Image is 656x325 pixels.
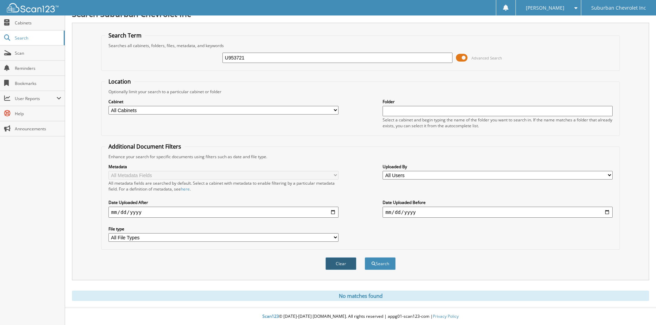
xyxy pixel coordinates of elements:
[15,80,61,86] span: Bookmarks
[105,89,616,95] div: Optionally limit your search to a particular cabinet or folder
[108,99,339,105] label: Cabinet
[108,180,339,192] div: All metadata fields are searched by default. Select a cabinet with metadata to enable filtering b...
[383,207,613,218] input: end
[108,199,339,205] label: Date Uploaded After
[181,186,190,192] a: here
[7,3,59,12] img: scan123-logo-white.svg
[105,78,134,85] legend: Location
[15,126,61,132] span: Announcements
[471,55,502,61] span: Advanced Search
[622,292,656,325] iframe: Chat Widget
[365,257,396,270] button: Search
[105,154,616,160] div: Enhance your search for specific documents using filters such as date and file type.
[15,96,56,101] span: User Reports
[433,313,459,319] a: Privacy Policy
[383,117,613,129] div: Select a cabinet and begin typing the name of the folder you want to search in. If the name match...
[383,99,613,105] label: Folder
[65,308,656,325] div: © [DATE]-[DATE] [DOMAIN_NAME]. All rights reserved | appg01-scan123-com |
[383,199,613,205] label: Date Uploaded Before
[105,143,185,150] legend: Additional Document Filters
[15,111,61,117] span: Help
[15,50,61,56] span: Scan
[15,35,60,41] span: Search
[591,6,646,10] span: Suburban Chevrolet Inc
[15,20,61,26] span: Cabinets
[15,65,61,71] span: Reminders
[383,164,613,170] label: Uploaded By
[105,32,145,39] legend: Search Term
[72,291,649,301] div: No matches found
[108,164,339,170] label: Metadata
[108,226,339,232] label: File type
[325,257,356,270] button: Clear
[262,313,279,319] span: Scan123
[105,43,616,48] div: Searches all cabinets, folders, files, metadata, and keywords
[526,6,564,10] span: [PERSON_NAME]
[108,207,339,218] input: start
